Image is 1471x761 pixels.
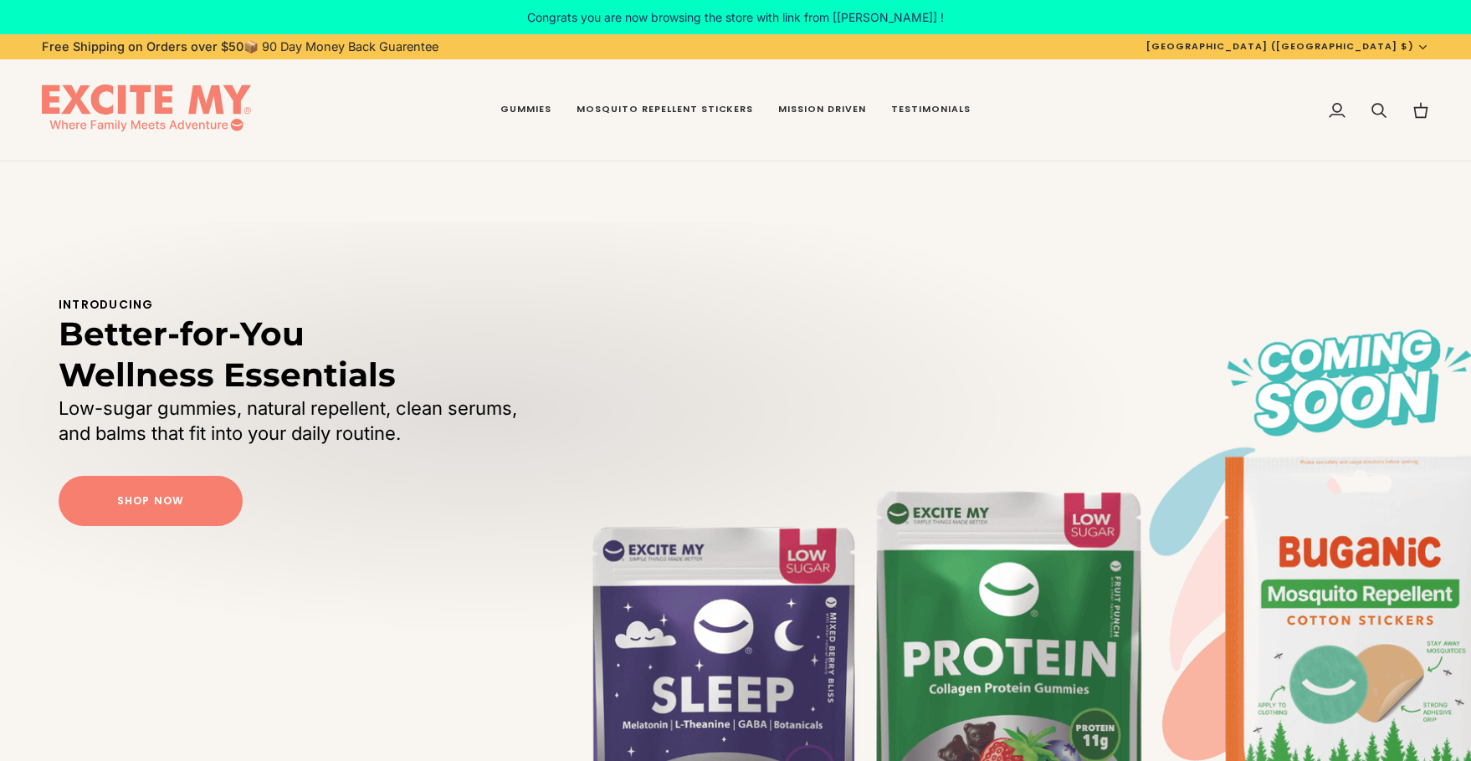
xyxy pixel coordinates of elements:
span: Mosquito Repellent Stickers [577,103,754,116]
span: Gummies [500,103,551,116]
a: Gummies [488,59,564,161]
button: [GEOGRAPHIC_DATA] ([GEOGRAPHIC_DATA] $) [1134,39,1442,54]
span: Testimonials [891,103,971,116]
a: Shop Now [59,476,243,526]
a: Mosquito Repellent Stickers [564,59,766,161]
span: Mission Driven [778,103,866,116]
p: Congrats you are now browsing the store with link from [[PERSON_NAME]] ! [8,8,1463,26]
img: EXCITE MY® [42,84,251,136]
p: 📦 90 Day Money Back Guarentee [42,38,438,56]
strong: Free Shipping on Orders over $50 [42,39,243,54]
a: Testimonials [879,59,983,161]
a: Mission Driven [766,59,879,161]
